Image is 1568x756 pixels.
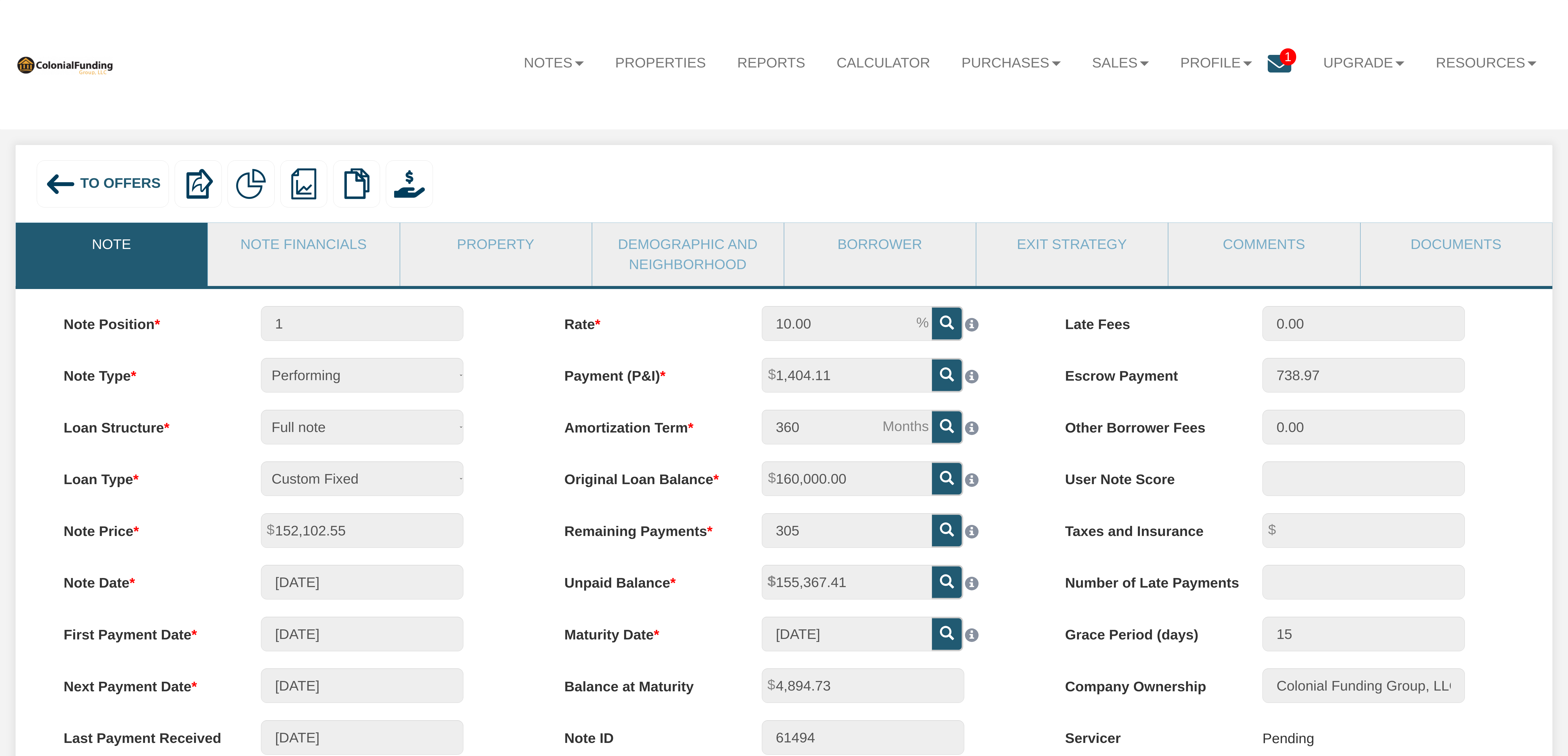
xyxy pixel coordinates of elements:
[1361,223,1552,266] a: Documents
[1048,410,1245,438] label: Other Borrower Fees
[1048,358,1245,386] label: Escrow Payment
[547,565,744,593] label: Unpaid Balance
[1048,461,1245,489] label: User Note Score
[762,617,932,651] input: MM/DD/YYYY
[46,410,244,438] label: Loan Structure
[547,306,744,334] label: Rate
[45,168,77,200] img: back_arrow_left_icon.svg
[261,720,463,755] input: MM/DD/YYYY
[547,668,744,696] label: Balance at Maturity
[46,513,244,541] label: Note Price
[46,565,244,593] label: Note Date
[80,175,161,191] span: To Offers
[547,513,744,541] label: Remaining Payments
[46,306,244,334] label: Note Position
[183,168,214,199] img: export.svg
[547,617,744,645] label: Maturity Date
[722,44,821,81] a: Reports
[547,461,744,489] label: Original Loan Balance
[16,223,207,266] a: Note
[46,617,244,645] label: First Payment Date
[1048,668,1245,696] label: Company Ownership
[1168,223,1359,266] a: Comments
[1048,720,1245,748] label: Servicer
[1268,44,1308,91] a: 1
[821,44,946,81] a: Calculator
[547,358,744,386] label: Payment (P&I)
[394,168,425,199] img: purchase_offer.png
[547,720,744,748] label: Note ID
[1280,48,1296,65] span: 1
[341,168,372,199] img: copy.png
[46,358,244,386] label: Note Type
[762,306,932,341] input: This field can contain only numeric characters
[288,168,319,199] img: reports.png
[236,168,267,199] img: partial.png
[1048,617,1245,645] label: Grace Period (days)
[1048,565,1245,593] label: Number of Late Payments
[1420,44,1552,82] a: Resources
[16,55,114,75] img: 569736
[46,720,244,748] label: Last Payment Received
[508,44,600,82] a: Notes
[46,668,244,696] label: Next Payment Date
[946,44,1076,82] a: Purchases
[592,223,783,286] a: Demographic and Neighborhood
[1076,44,1165,82] a: Sales
[261,668,463,703] input: MM/DD/YYYY
[1165,44,1268,82] a: Profile
[400,223,591,266] a: Property
[1048,306,1245,334] label: Late Fees
[784,223,975,266] a: Borrower
[261,617,463,651] input: MM/DD/YYYY
[1308,44,1420,82] a: Upgrade
[547,410,744,438] label: Amortization Term
[46,461,244,489] label: Loan Type
[261,565,463,599] input: MM/DD/YYYY
[208,223,399,266] a: Note Financials
[600,44,722,81] a: Properties
[1048,513,1245,541] label: Taxes and Insurance
[976,223,1167,266] a: Exit Strategy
